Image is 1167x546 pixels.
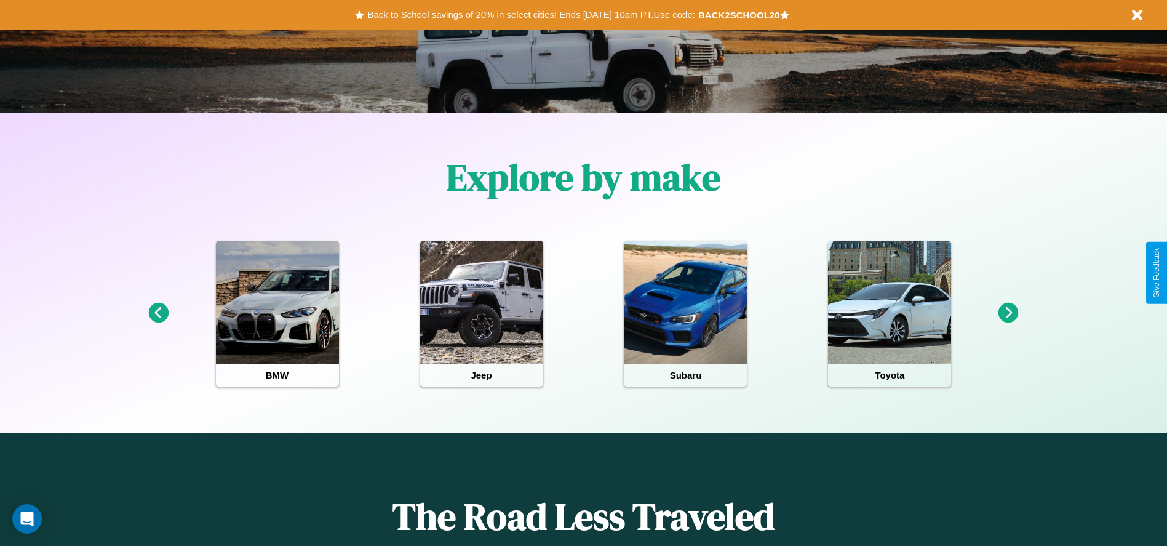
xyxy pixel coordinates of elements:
[447,152,720,203] h1: Explore by make
[828,364,951,387] h4: Toyota
[698,10,780,20] b: BACK2SCHOOL20
[216,364,339,387] h4: BMW
[233,491,933,542] h1: The Road Less Traveled
[420,364,543,387] h4: Jeep
[624,364,747,387] h4: Subaru
[364,6,698,23] button: Back to School savings of 20% in select cities! Ends [DATE] 10am PT.Use code:
[12,504,42,534] div: Open Intercom Messenger
[1152,248,1161,298] div: Give Feedback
